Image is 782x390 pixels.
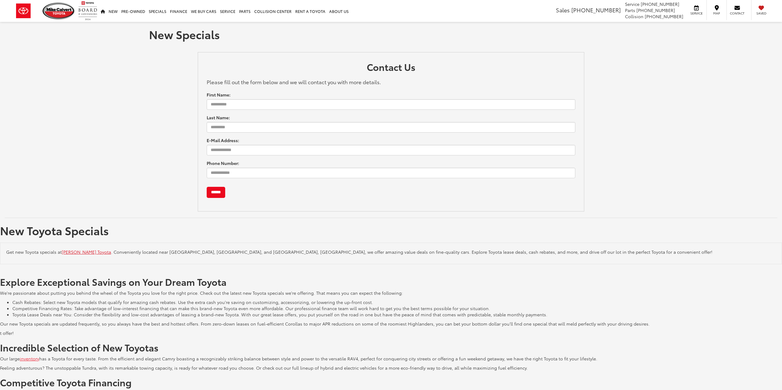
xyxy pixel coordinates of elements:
[207,137,239,143] label: E-Mail Address:
[625,1,639,7] span: Service
[571,6,621,14] span: [PHONE_NUMBER]
[689,11,703,15] span: Service
[149,28,633,40] h1: New Specials
[636,7,675,13] span: [PHONE_NUMBER]
[207,92,230,98] label: First Name:
[556,6,570,14] span: Sales
[43,2,75,19] img: Mike Calvert Toyota
[730,11,744,15] span: Contact
[12,311,782,318] li: Toyota Lease Deals near You: Consider the flexibility and low-cost advantages of leasing a brand-...
[625,7,635,13] span: Parts
[207,62,575,75] h2: Contact Us
[207,114,230,121] label: Last Name:
[625,13,643,19] span: Collision
[6,249,776,255] p: Get new Toyota specials at . Conveniently located near [GEOGRAPHIC_DATA], [GEOGRAPHIC_DATA], and ...
[645,13,683,19] span: [PHONE_NUMBER]
[641,1,679,7] span: [PHONE_NUMBER]
[62,249,111,255] a: [PERSON_NAME] Toyota
[12,305,782,311] li: Competitive Financing Rates: Take advantage of low-interest financing that can make this brand-ne...
[12,299,782,305] li: Cash Rebates: Select new Toyota models that qualify for amazing cash rebates. Use the extra cash ...
[755,11,768,15] span: Saved
[710,11,723,15] span: Map
[207,78,575,85] p: Please fill out the form below and we will contact you with more details.
[20,355,39,362] a: inventory
[207,160,239,166] label: Phone Number:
